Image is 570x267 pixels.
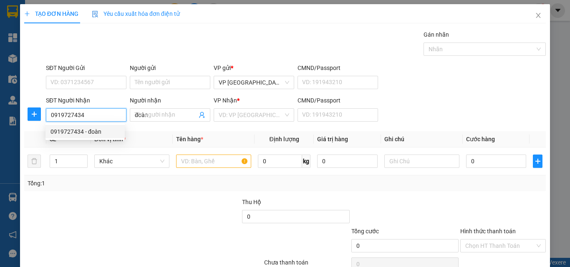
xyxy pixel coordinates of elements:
[46,96,126,105] div: SĐT Người Nhận
[351,228,379,235] span: Tổng cước
[92,11,98,17] img: icon
[130,63,210,72] div: Người gửi
[466,136,495,142] span: Cước hàng
[28,179,221,188] div: Tổng: 1
[527,4,550,27] button: Close
[28,111,40,117] span: plus
[317,155,377,168] input: 0
[298,96,378,105] div: CMND/Passport
[81,156,86,161] span: up
[302,155,310,168] span: kg
[78,161,87,167] span: Decrease Value
[214,97,237,104] span: VP Nhận
[214,63,294,72] div: VP gửi
[533,155,542,168] button: plus
[50,127,120,136] div: 0919727434 - đoàn
[24,10,78,17] span: TẠO ĐƠN HÀNG
[130,96,210,105] div: Người nhận
[242,199,261,205] span: Thu Hộ
[99,155,164,167] span: Khác
[28,107,41,121] button: plus
[535,12,542,19] span: close
[46,63,126,72] div: SĐT Người Gửi
[219,76,289,89] span: VP Sài Gòn
[176,155,251,168] input: VD: Bàn, Ghế
[384,155,459,168] input: Ghi Chú
[45,125,125,138] div: 0919727434 - đoàn
[381,131,463,147] th: Ghi chú
[533,158,542,165] span: plus
[92,10,180,17] span: Yêu cầu xuất hóa đơn điện tử
[460,228,516,235] label: Hình thức thanh toán
[28,155,41,168] button: delete
[269,136,299,142] span: Định lượng
[298,63,378,72] div: CMND/Passport
[81,162,86,167] span: down
[424,31,449,38] label: Gán nhãn
[176,136,203,142] span: Tên hàng
[78,155,87,161] span: Increase Value
[317,136,348,142] span: Giá trị hàng
[24,11,30,17] span: plus
[199,112,205,118] span: user-add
